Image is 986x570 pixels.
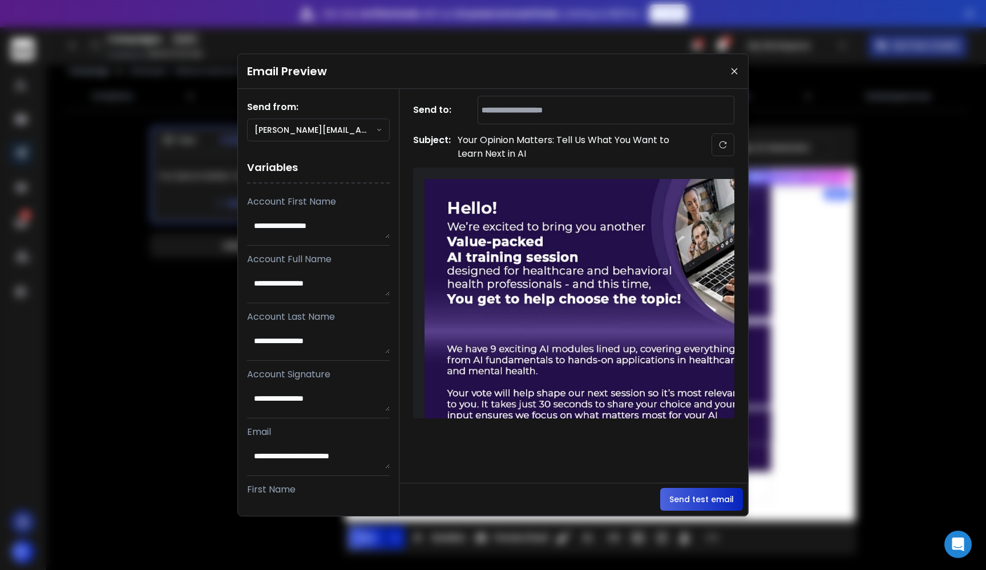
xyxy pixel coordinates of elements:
h1: Subject: [413,133,451,161]
p: First Name [247,483,390,496]
p: Account Signature [247,368,390,381]
p: Account First Name [247,195,390,209]
h1: Send from: [247,100,390,114]
h1: Variables [247,153,390,184]
p: [PERSON_NAME][EMAIL_ADDRESS][DOMAIN_NAME] [254,124,376,136]
button: Send test email [660,488,743,511]
div: Open Intercom Messenger [944,531,972,558]
img: 8fa5abde-232b-4bca-86a1-e34070e9a741.jpeg [425,332,767,437]
h1: Email Preview [247,63,327,79]
p: Your Opinion Matters: Tell Us What You Want to Learn Next in AI [458,133,686,161]
p: Account Last Name [247,310,390,324]
p: Email [247,425,390,439]
h1: Send to: [413,103,459,117]
p: Account Full Name [247,253,390,266]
